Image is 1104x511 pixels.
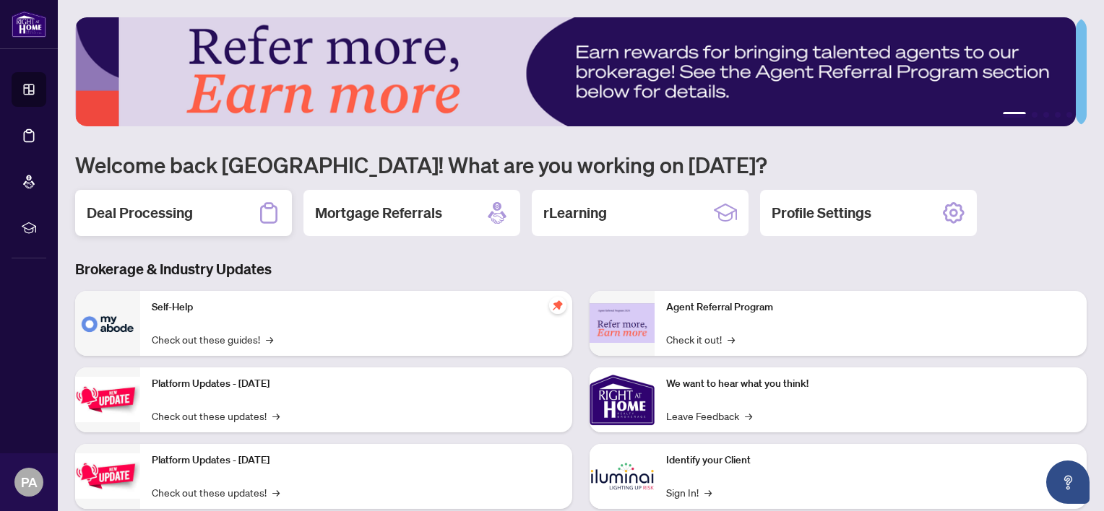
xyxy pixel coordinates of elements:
span: pushpin [549,297,566,314]
button: Open asap [1046,460,1090,504]
p: Identify your Client [666,453,1075,468]
h2: rLearning [543,203,607,223]
img: Agent Referral Program [590,303,655,343]
a: Sign In!→ [666,484,712,500]
p: Agent Referral Program [666,300,1075,315]
button: 1 [1003,112,1026,118]
span: → [728,331,735,347]
a: Check out these guides!→ [152,331,273,347]
span: → [704,484,712,500]
p: We want to hear what you think! [666,376,1075,392]
button: 2 [1032,112,1038,118]
button: 3 [1043,112,1049,118]
h2: Deal Processing [87,203,193,223]
h3: Brokerage & Industry Updates [75,259,1087,279]
img: Platform Updates - July 8, 2025 [75,453,140,499]
span: → [272,408,280,424]
button: 4 [1055,112,1061,118]
p: Platform Updates - [DATE] [152,376,561,392]
img: We want to hear what you think! [590,367,655,432]
img: Identify your Client [590,444,655,509]
p: Platform Updates - [DATE] [152,453,561,468]
h2: Profile Settings [772,203,871,223]
span: PA [21,472,38,492]
a: Check it out!→ [666,331,735,347]
img: Self-Help [75,291,140,356]
button: 5 [1066,112,1072,118]
span: → [745,408,752,424]
a: Check out these updates!→ [152,408,280,424]
img: Platform Updates - July 21, 2025 [75,377,140,422]
h1: Welcome back [GEOGRAPHIC_DATA]! What are you working on [DATE]? [75,151,1087,178]
img: Slide 0 [75,17,1076,126]
a: Leave Feedback→ [666,408,752,424]
img: logo [12,11,46,38]
span: → [266,331,273,347]
p: Self-Help [152,300,561,315]
a: Check out these updates!→ [152,484,280,500]
h2: Mortgage Referrals [315,203,442,223]
span: → [272,484,280,500]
